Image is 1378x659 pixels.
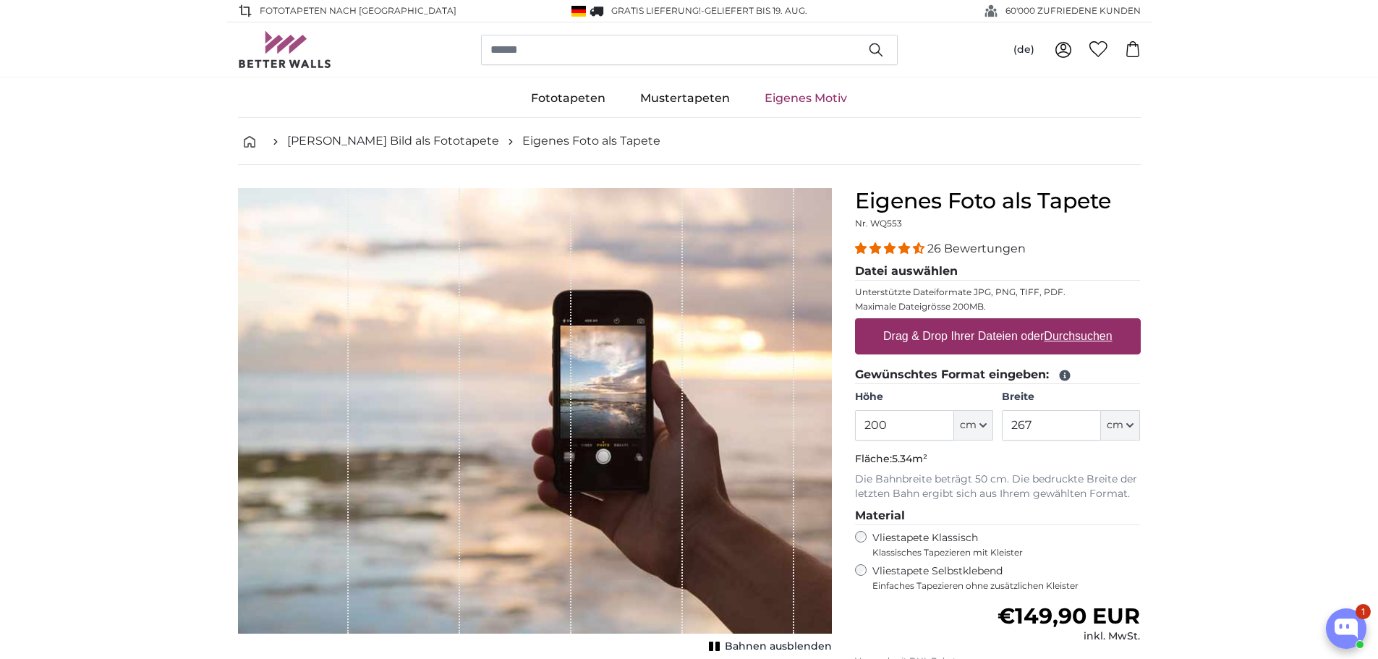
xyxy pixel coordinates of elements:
[960,418,977,433] span: cm
[855,472,1141,501] p: Die Bahnbreite beträgt 50 cm. Die bedruckte Breite der letzten Bahn ergibt sich aus Ihrem gewählt...
[855,286,1141,298] p: Unterstützte Dateiformate JPG, PNG, TIFF, PDF.
[1044,330,1112,342] u: Durchsuchen
[238,188,832,657] div: 1 of 1
[954,410,993,441] button: cm
[1101,410,1140,441] button: cm
[1005,4,1141,17] span: 60'000 ZUFRIEDENE KUNDEN
[855,263,1141,281] legend: Datei auswählen
[1356,604,1371,619] div: 1
[1326,608,1366,649] button: Open chatbox
[855,390,993,404] label: Höhe
[872,531,1128,558] label: Vliestapete Klassisch
[705,5,807,16] span: Geliefert bis 19. Aug.
[927,242,1026,255] span: 26 Bewertungen
[705,637,832,657] button: Bahnen ausblenden
[571,6,586,17] img: Deutschland
[522,132,660,150] a: Eigenes Foto als Tapete
[855,507,1141,525] legend: Material
[855,242,927,255] span: 4.54 stars
[287,132,499,150] a: [PERSON_NAME] Bild als Fototapete
[872,564,1141,592] label: Vliestapete Selbstklebend
[855,188,1141,214] h1: Eigenes Foto als Tapete
[238,118,1141,165] nav: breadcrumbs
[877,322,1118,351] label: Drag & Drop Ihrer Dateien oder
[1002,37,1046,63] button: (de)
[725,639,832,654] span: Bahnen ausblenden
[1107,418,1123,433] span: cm
[998,603,1140,629] span: €149,90 EUR
[855,218,902,229] span: Nr. WQ553
[238,31,332,68] img: Betterwalls
[855,366,1141,384] legend: Gewünschtes Format eingeben:
[260,4,456,17] span: Fototapeten nach [GEOGRAPHIC_DATA]
[1002,390,1140,404] label: Breite
[892,452,927,465] span: 5.34m²
[514,80,623,117] a: Fototapeten
[611,5,701,16] span: GRATIS Lieferung!
[855,452,1141,467] p: Fläche:
[623,80,747,117] a: Mustertapeten
[998,629,1140,644] div: inkl. MwSt.
[872,547,1128,558] span: Klassisches Tapezieren mit Kleister
[701,5,807,16] span: -
[855,301,1141,313] p: Maximale Dateigrösse 200MB.
[872,580,1141,592] span: Einfaches Tapezieren ohne zusätzlichen Kleister
[747,80,864,117] a: Eigenes Motiv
